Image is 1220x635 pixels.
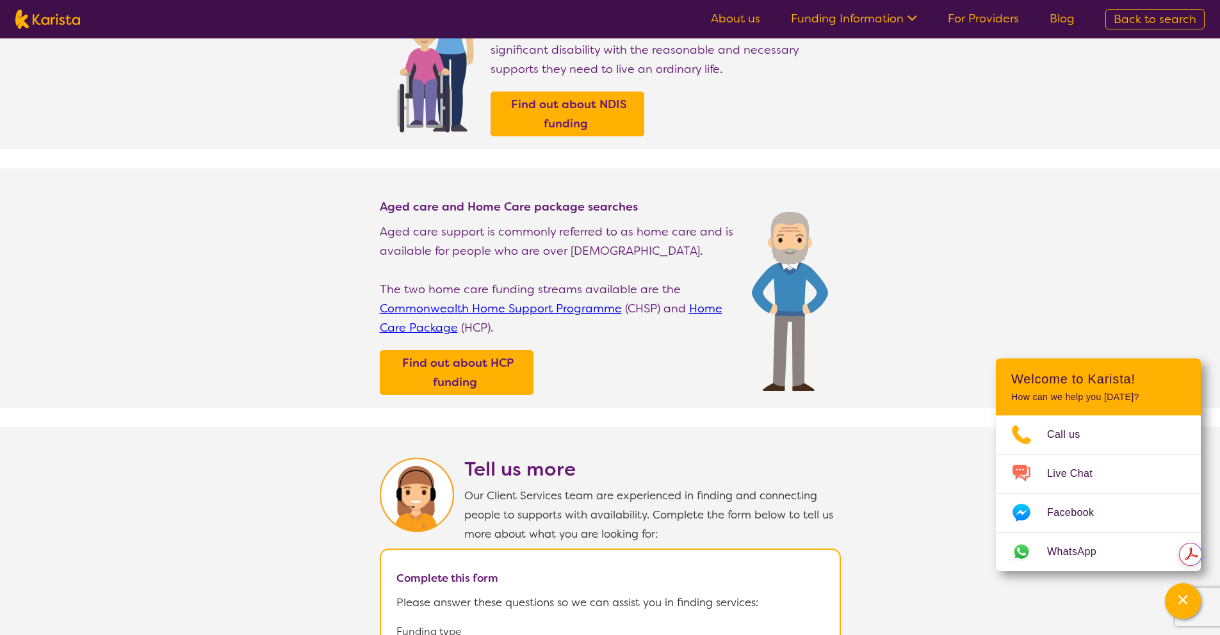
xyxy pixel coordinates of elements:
b: Find out about NDIS funding [511,97,627,131]
a: Web link opens in a new tab. [996,533,1201,571]
span: Live Chat [1047,464,1108,483]
p: Aged care support is commonly referred to as home care and is available for people who are over [... [380,222,739,261]
img: Karista Client Service [380,458,454,532]
p: Please answer these questions so we can assist you in finding services: [396,593,824,612]
a: Commonwealth Home Support Programme [380,301,622,316]
a: Back to search [1105,9,1205,29]
b: Find out about HCP funding [402,355,514,390]
a: Blog [1050,11,1075,26]
ul: Choose channel [996,415,1201,571]
h2: Tell us more [464,458,841,481]
span: Facebook [1047,503,1109,522]
span: WhatsApp [1047,542,1112,561]
h4: Aged care and Home Care package searches [380,199,739,214]
a: Find out about HCP funding [383,353,530,392]
a: For Providers [948,11,1019,26]
span: Call us [1047,425,1096,444]
p: How can we help you [DATE]? [1011,392,1185,403]
span: Back to search [1114,12,1196,27]
h2: Welcome to Karista! [1011,371,1185,387]
div: Channel Menu [996,358,1201,571]
a: Funding Information [791,11,917,26]
b: Complete this form [396,571,498,585]
button: Channel Menu [1165,583,1201,619]
a: About us [711,11,760,26]
img: Karista logo [15,10,80,29]
p: The two home care funding streams available are the (CHSP) and (HCP). [380,280,739,337]
a: Find out about NDIS funding [494,95,641,133]
img: Find Age care and home care package services and providers [752,212,828,391]
p: Our Client Services team are experienced in finding and connecting people to supports with availa... [464,486,841,543]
